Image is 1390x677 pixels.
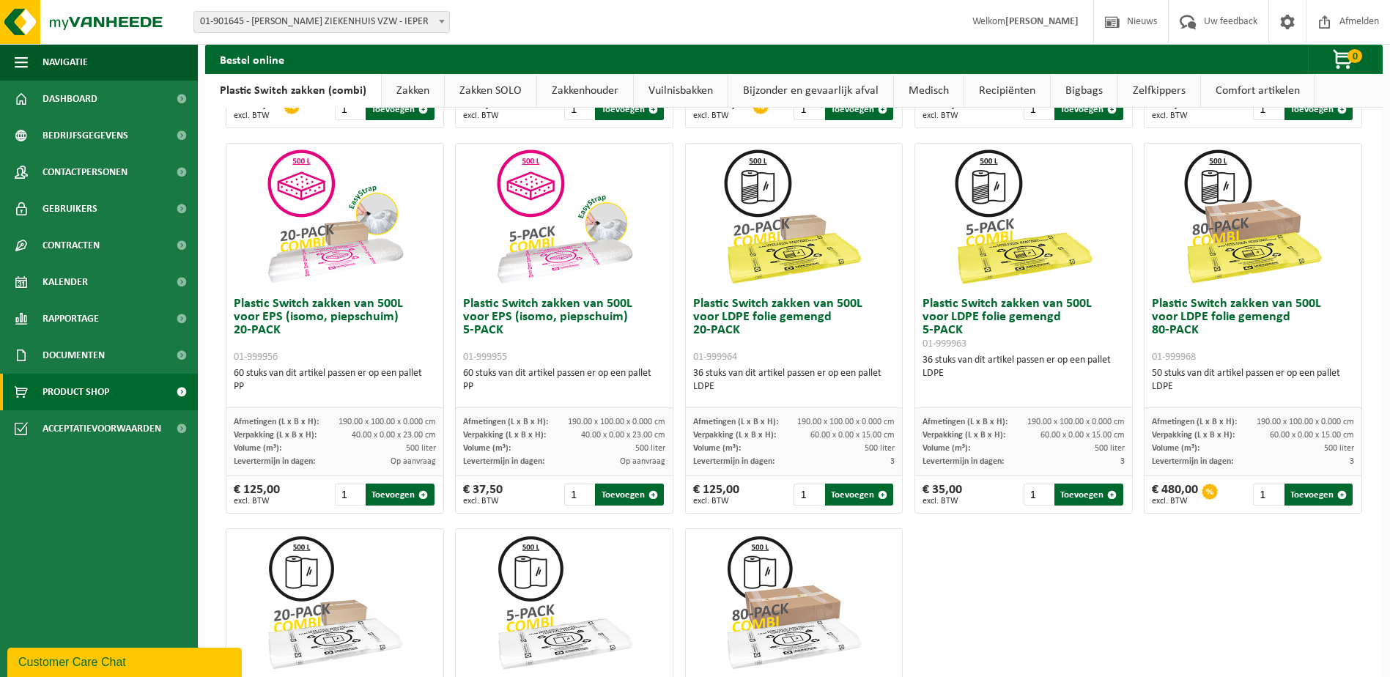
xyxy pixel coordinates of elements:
[205,45,299,73] h2: Bestel online
[923,367,1125,380] div: LDPE
[794,484,823,506] input: 1
[537,74,633,108] a: Zakkenhouder
[923,431,1005,440] span: Verpakking (L x B x H):
[581,431,665,440] span: 40.00 x 0.00 x 23.00 cm
[825,98,893,120] button: Toevoegen
[1253,484,1282,506] input: 1
[42,154,127,190] span: Contactpersonen
[1095,444,1125,453] span: 500 liter
[620,457,665,466] span: Op aanvraag
[923,497,962,506] span: excl. BTW
[262,144,408,290] img: 01-999956
[693,111,749,120] span: excl. BTW
[1152,297,1354,363] h3: Plastic Switch zakken van 500L voor LDPE folie gemengd 80-PACK
[720,529,867,676] img: 01-999970
[42,264,88,300] span: Kalender
[42,44,88,81] span: Navigatie
[42,117,128,154] span: Bedrijfsgegevens
[1120,457,1125,466] span: 3
[234,497,280,506] span: excl. BTW
[1270,431,1354,440] span: 60.00 x 0.00 x 15.00 cm
[463,497,503,506] span: excl. BTW
[463,297,665,363] h3: Plastic Switch zakken van 500L voor EPS (isomo, piepschuim) 5-PACK
[445,74,536,108] a: Zakken SOLO
[720,144,867,290] img: 01-999964
[1284,98,1353,120] button: Toevoegen
[923,111,969,120] span: excl. BTW
[234,457,315,466] span: Levertermijn in dagen:
[693,98,749,120] div: € 1 000,00
[693,418,778,426] span: Afmetingen (L x B x H):
[463,111,503,120] span: excl. BTW
[42,81,97,117] span: Dashboard
[1201,74,1315,108] a: Comfort artikelen
[491,144,637,290] img: 01-999955
[894,74,964,108] a: Medisch
[352,431,436,440] span: 40.00 x 0.00 x 23.00 cm
[463,444,511,453] span: Volume (m³):
[1152,444,1199,453] span: Volume (m³):
[1152,431,1235,440] span: Verpakking (L x B x H):
[923,457,1004,466] span: Levertermijn in dagen:
[463,352,507,363] span: 01-999955
[1027,418,1125,426] span: 190.00 x 100.00 x 0.000 cm
[1051,74,1117,108] a: Bigbags
[205,74,381,108] a: Plastic Switch zakken (combi)
[1024,98,1053,120] input: 1
[564,98,594,120] input: 1
[1152,380,1354,393] div: LDPE
[234,380,436,393] div: PP
[825,484,893,506] button: Toevoegen
[728,74,893,108] a: Bijzonder en gevaarlijk afval
[234,418,319,426] span: Afmetingen (L x B x H):
[1024,484,1053,506] input: 1
[950,144,1097,290] img: 01-999963
[1118,74,1200,108] a: Zelfkippers
[1152,484,1198,506] div: € 480,00
[1180,144,1326,290] img: 01-999968
[193,11,450,33] span: 01-901645 - JAN YPERMAN ZIEKENHUIS VZW - IEPER
[923,338,966,349] span: 01-999963
[693,352,737,363] span: 01-999964
[262,529,408,676] img: 01-999961
[391,457,436,466] span: Op aanvraag
[7,645,245,677] iframe: chat widget
[693,380,895,393] div: LDPE
[634,74,728,108] a: Vuilnisbakken
[1253,98,1282,120] input: 1
[234,431,317,440] span: Verpakking (L x B x H):
[42,410,161,447] span: Acceptatievoorwaarden
[42,337,105,374] span: Documenten
[1257,418,1354,426] span: 190.00 x 100.00 x 0.000 cm
[42,374,109,410] span: Product Shop
[234,484,280,506] div: € 125,00
[194,12,449,32] span: 01-901645 - JAN YPERMAN ZIEKENHUIS VZW - IEPER
[635,444,665,453] span: 500 liter
[339,418,436,426] span: 190.00 x 100.00 x 0.000 cm
[42,227,100,264] span: Contracten
[964,74,1050,108] a: Recipiënten
[797,418,895,426] span: 190.00 x 100.00 x 0.000 cm
[1152,418,1237,426] span: Afmetingen (L x B x H):
[234,111,280,120] span: excl. BTW
[794,98,823,120] input: 1
[1348,49,1362,63] span: 0
[234,352,278,363] span: 01-999956
[1152,497,1198,506] span: excl. BTW
[693,297,895,363] h3: Plastic Switch zakken van 500L voor LDPE folie gemengd 20-PACK
[463,380,665,393] div: PP
[42,300,99,337] span: Rapportage
[491,529,637,676] img: 01-999960
[463,484,503,506] div: € 37,50
[564,484,594,506] input: 1
[810,431,895,440] span: 60.00 x 0.00 x 15.00 cm
[382,74,444,108] a: Zakken
[693,444,741,453] span: Volume (m³):
[335,484,364,506] input: 1
[463,431,546,440] span: Verpakking (L x B x H):
[42,190,97,227] span: Gebruikers
[923,354,1125,380] div: 36 stuks van dit artikel passen er op een pallet
[693,457,775,466] span: Levertermijn in dagen:
[923,444,970,453] span: Volume (m³):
